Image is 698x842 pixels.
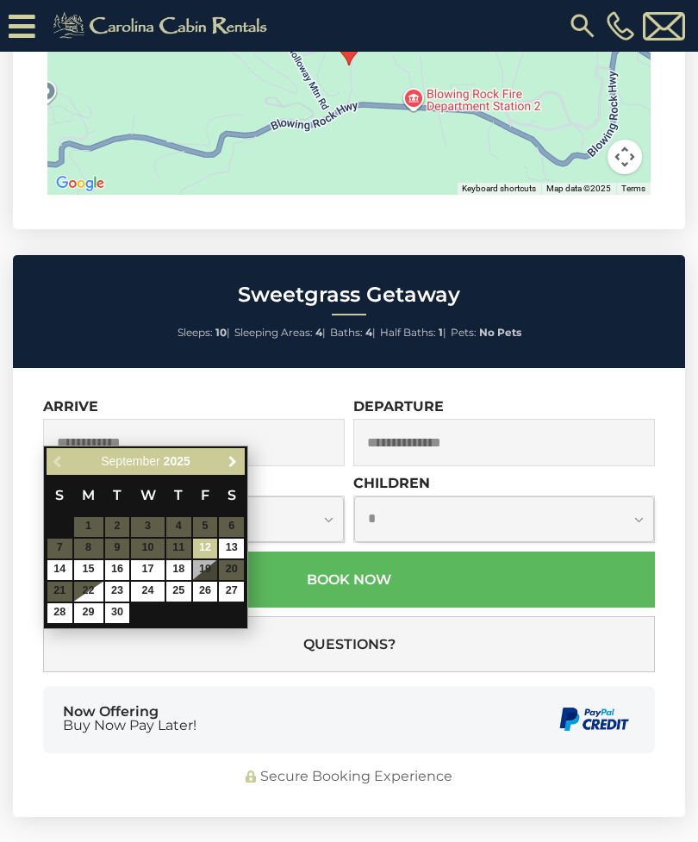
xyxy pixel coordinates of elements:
[164,454,190,468] span: 2025
[52,172,109,195] img: Google
[621,184,645,193] a: Terms (opens in new tab)
[166,560,191,580] a: 18
[43,616,655,672] button: Questions?
[479,326,521,339] strong: No Pets
[113,487,122,503] span: Tuesday
[201,487,209,503] span: Friday
[380,326,436,339] span: Half Baths:
[380,321,446,344] li: |
[131,560,164,580] a: 17
[178,321,230,344] li: |
[105,560,130,580] a: 16
[353,475,430,491] label: Children
[353,398,444,415] label: Departure
[546,184,611,193] span: Map data ©2025
[451,326,477,339] span: Pets:
[82,487,95,503] span: Monday
[140,487,156,503] span: Wednesday
[166,582,191,602] a: 25
[608,140,642,174] button: Map camera controls
[105,603,130,623] a: 30
[215,326,227,339] strong: 10
[74,582,103,602] a: 22
[101,454,159,468] span: September
[234,321,326,344] li: |
[105,582,130,602] a: 23
[43,398,98,415] label: Arrive
[193,582,218,602] a: 26
[234,326,313,339] span: Sleeping Areas:
[193,539,218,558] a: 12
[174,487,183,503] span: Thursday
[74,603,103,623] a: 29
[365,326,372,339] strong: 4
[330,326,363,339] span: Baths:
[221,451,243,472] a: Next
[219,539,244,558] a: 13
[567,10,598,41] img: search-regular.svg
[602,11,639,41] a: [PHONE_NUMBER]
[227,487,236,503] span: Saturday
[178,326,213,339] span: Sleeps:
[219,582,244,602] a: 27
[439,326,443,339] strong: 1
[226,455,240,469] span: Next
[43,552,655,608] button: Book Now
[330,321,376,344] li: |
[74,560,103,580] a: 15
[52,172,109,195] a: Open this area in Google Maps (opens a new window)
[55,487,64,503] span: Sunday
[17,284,681,306] h2: Sweetgrass Getaway
[63,719,196,733] span: Buy Now Pay Later!
[44,9,282,43] img: Khaki-logo.png
[47,560,72,580] a: 14
[462,183,536,195] button: Keyboard shortcuts
[43,767,655,787] div: Secure Booking Experience
[47,603,72,623] a: 28
[131,582,164,602] a: 24
[63,705,196,733] div: Now Offering
[315,326,322,339] strong: 4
